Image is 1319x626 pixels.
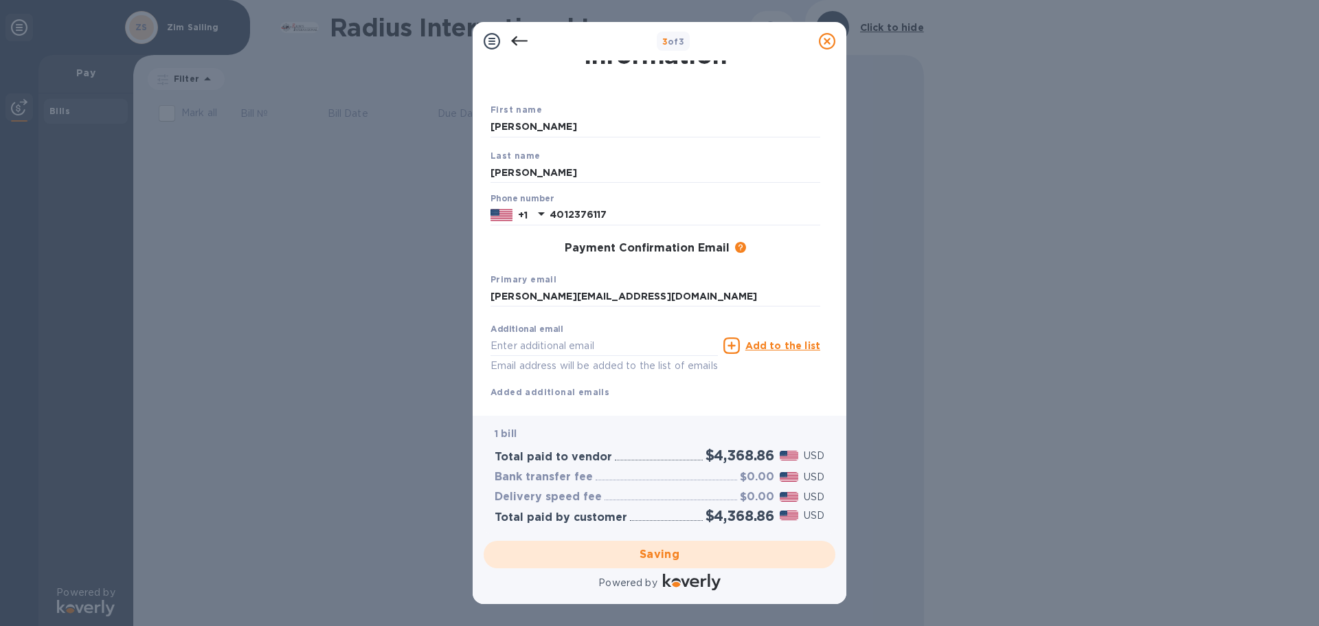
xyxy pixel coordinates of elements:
[491,195,554,203] label: Phone number
[518,208,528,222] p: +1
[740,471,774,484] h3: $0.00
[491,274,556,284] b: Primary email
[491,326,563,334] label: Additional email
[491,104,542,115] b: First name
[491,150,541,161] b: Last name
[495,428,517,439] b: 1 bill
[740,491,774,504] h3: $0.00
[491,387,609,397] b: Added additional emails
[780,451,798,460] img: USD
[804,508,824,523] p: USD
[491,162,820,183] input: Enter your last name
[706,507,774,524] h2: $4,368.86
[495,471,593,484] h3: Bank transfer fee
[550,205,820,225] input: Enter your phone number
[804,449,824,463] p: USD
[663,574,721,590] img: Logo
[780,492,798,502] img: USD
[491,208,512,223] img: US
[598,576,657,590] p: Powered by
[662,36,668,47] span: 3
[495,511,627,524] h3: Total paid by customer
[491,12,820,69] h1: Payment Contact Information
[804,490,824,504] p: USD
[491,358,718,374] p: Email address will be added to the list of emails
[495,451,612,464] h3: Total paid to vendor
[491,335,718,356] input: Enter additional email
[565,242,730,255] h3: Payment Confirmation Email
[780,472,798,482] img: USD
[745,340,820,351] u: Add to the list
[780,511,798,520] img: USD
[662,36,685,47] b: of 3
[804,470,824,484] p: USD
[491,117,820,137] input: Enter your first name
[491,287,820,307] input: Enter your primary name
[495,491,602,504] h3: Delivery speed fee
[706,447,774,464] h2: $4,368.86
